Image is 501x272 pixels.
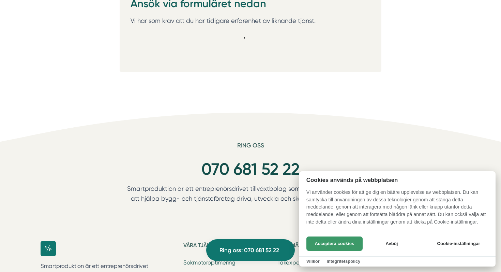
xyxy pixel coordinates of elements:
[429,237,488,251] button: Cookie-inställningar
[365,237,419,251] button: Avböj
[306,259,320,264] a: Villkor
[299,189,496,230] p: Vi använder cookies för att ge dig en bättre upplevelse av webbplatsen. Du kan samtycka till anvä...
[306,237,363,251] button: Acceptera cookies
[299,177,496,183] h2: Cookies används på webbplatsen
[327,259,360,264] a: Integritetspolicy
